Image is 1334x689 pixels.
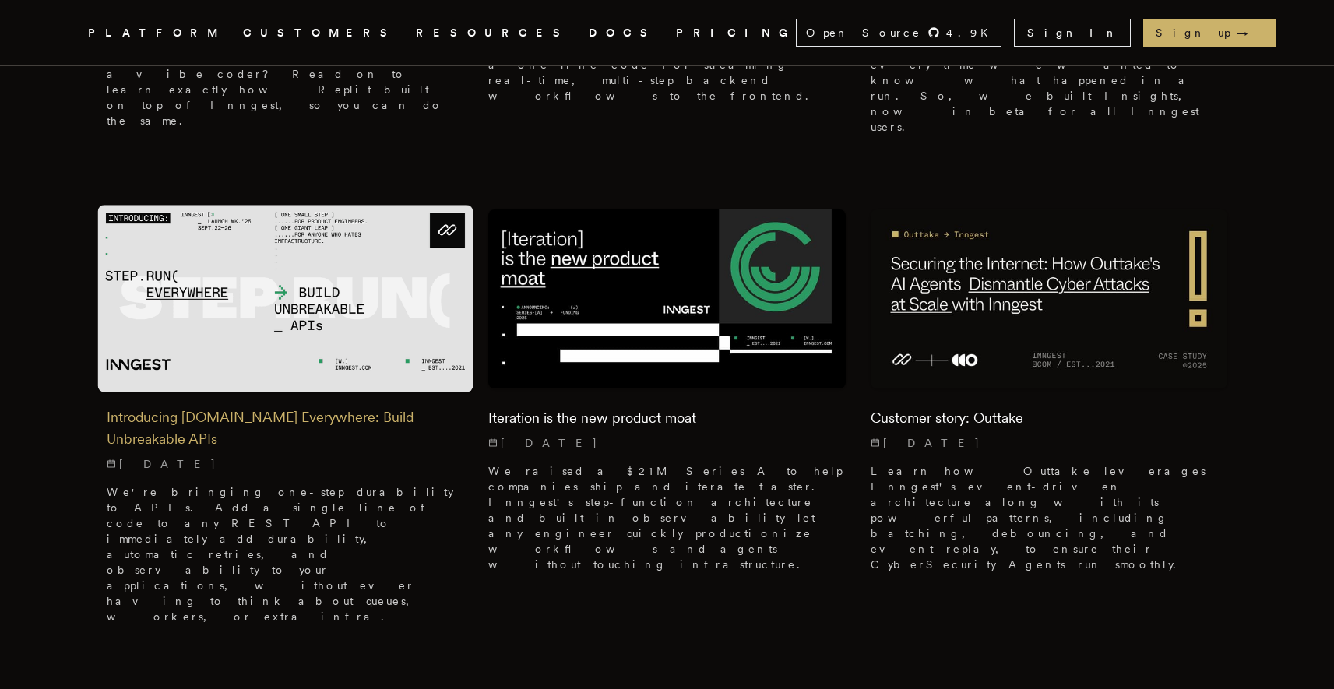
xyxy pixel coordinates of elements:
button: PLATFORM [88,23,224,43]
a: Featured image for Iteration is the new product moat blog postIteration is the new product moat[D... [488,209,846,584]
p: We're bringing one-step durability to APIs. Add a single line of code to any REST API to immediat... [107,484,464,624]
h2: Introducing [DOMAIN_NAME] Everywhere: Build Unbreakable APIs [107,406,464,450]
a: PRICING [676,23,796,43]
p: Learn how Outtake leverages Inngest's event-driven architecture along with its powerful patterns,... [871,463,1228,572]
p: [DATE] [107,456,464,472]
p: [DATE] [488,435,846,451]
a: Featured image for Customer story: Outtake blog postCustomer story: Outtake[DATE] Learn how Outta... [871,209,1228,584]
p: We raised a $21M Series A to help companies ship and iterate faster. Inngest's step-function arch... [488,463,846,572]
span: → [1237,25,1263,40]
p: Replit’s agent builder is powered by Inngest. Novice builders can now vibe code durable, complex ... [107,4,464,128]
h2: Iteration is the new product moat [488,407,846,429]
p: We were tired of writing custom metrics and grepping logs every time we wanted to know what happe... [871,26,1228,135]
p: [DATE] [871,435,1228,451]
img: Featured image for Customer story: Outtake blog post [871,209,1228,388]
button: RESOURCES [416,23,570,43]
a: DOCS [589,23,657,43]
a: CUSTOMERS [243,23,397,43]
span: 4.9 K [946,25,998,40]
a: Sign In [1014,19,1131,47]
span: Open Source [806,25,921,40]
h2: Customer story: Outtake [871,407,1228,429]
a: Featured image for Introducing Step.Run Everywhere: Build Unbreakable APIs blog postIntroducing [... [107,209,464,637]
img: Featured image for Iteration is the new product moat blog post [488,209,846,388]
img: Featured image for Introducing Step.Run Everywhere: Build Unbreakable APIs blog post [97,206,473,392]
a: Sign up [1143,19,1276,47]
